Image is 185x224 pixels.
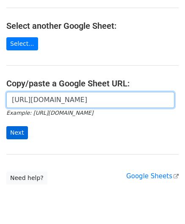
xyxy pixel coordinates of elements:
small: Example: [URL][DOMAIN_NAME] [6,110,93,116]
h4: Select another Google Sheet: [6,21,179,31]
a: Google Sheets [126,172,179,180]
input: Next [6,126,28,139]
a: Select... [6,37,38,50]
iframe: Chat Widget [143,183,185,224]
input: Paste your Google Sheet URL here [6,92,174,108]
h4: Copy/paste a Google Sheet URL: [6,78,179,88]
a: Need help? [6,171,47,185]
